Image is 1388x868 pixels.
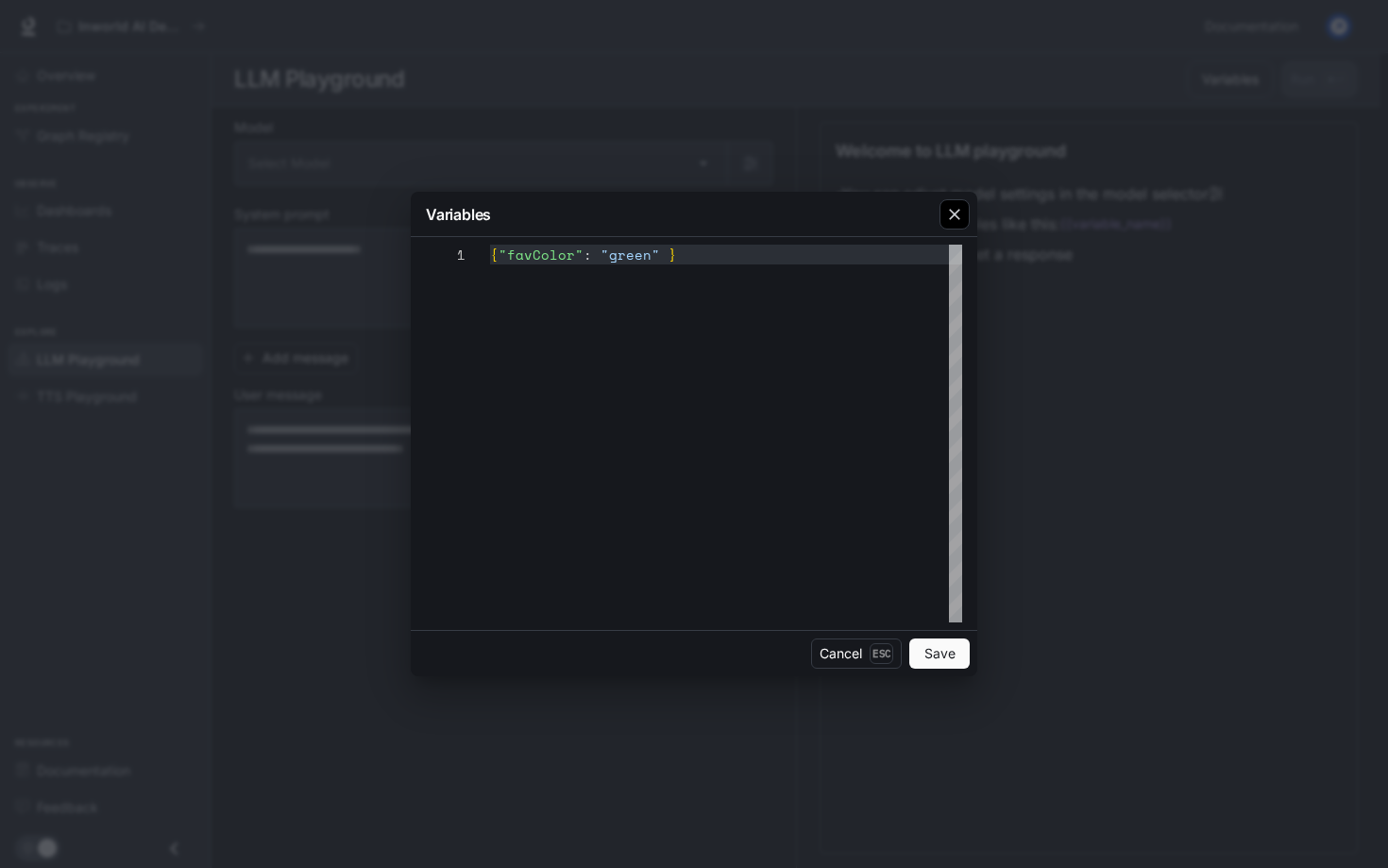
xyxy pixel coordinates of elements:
[584,245,592,264] span: :
[909,638,970,669] button: Save
[490,245,499,264] span: {
[426,203,491,226] p: Variables
[669,245,677,264] span: }
[499,245,584,264] span: "favColor"
[426,245,465,264] div: 1
[601,245,660,264] span: "green"
[811,638,902,669] button: CancelEsc
[870,643,893,664] p: Esc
